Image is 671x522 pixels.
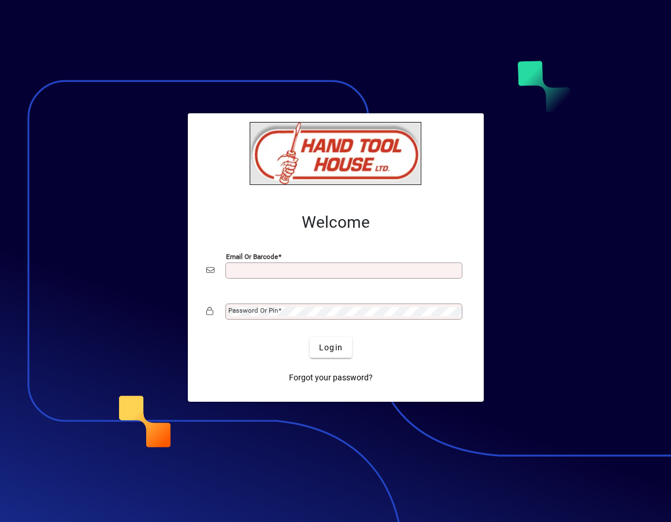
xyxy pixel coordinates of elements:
a: Forgot your password? [284,367,377,388]
mat-label: Email or Barcode [226,253,278,261]
button: Login [310,337,352,358]
h2: Welcome [206,213,465,232]
span: Forgot your password? [289,372,373,384]
mat-label: Password or Pin [228,306,278,314]
span: Login [319,342,343,354]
